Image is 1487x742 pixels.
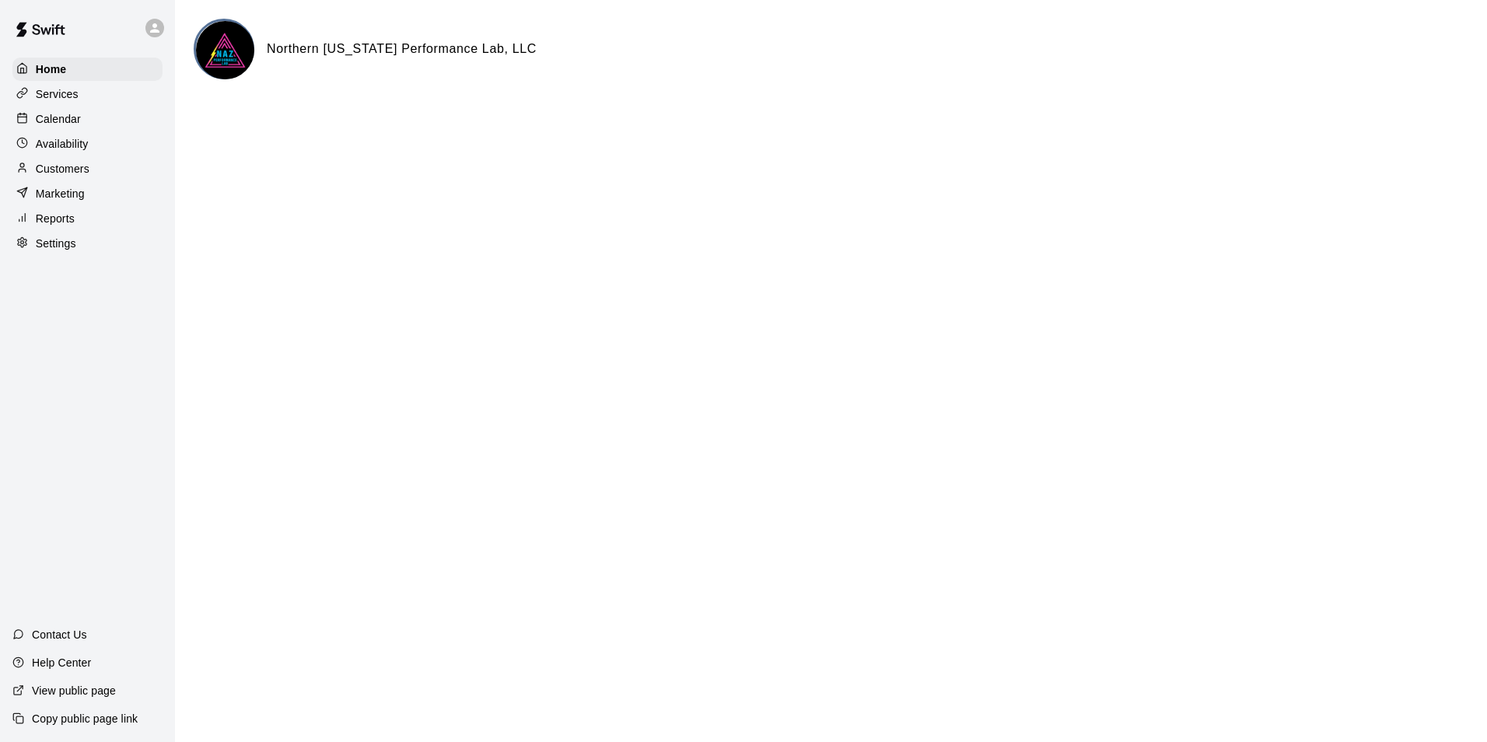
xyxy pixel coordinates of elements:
[32,655,91,670] p: Help Center
[36,111,81,127] p: Calendar
[36,161,89,177] p: Customers
[196,21,254,79] img: Northern Arizona Performance Lab, LLC logo
[36,136,89,152] p: Availability
[12,82,163,106] a: Services
[36,236,76,251] p: Settings
[36,211,75,226] p: Reports
[12,232,163,255] a: Settings
[12,58,163,81] a: Home
[32,627,87,642] p: Contact Us
[12,132,163,156] a: Availability
[36,186,85,201] p: Marketing
[267,39,537,59] h6: Northern [US_STATE] Performance Lab, LLC
[36,86,79,102] p: Services
[32,683,116,698] p: View public page
[32,711,138,726] p: Copy public page link
[12,157,163,180] a: Customers
[12,207,163,230] a: Reports
[12,107,163,131] a: Calendar
[12,182,163,205] a: Marketing
[36,61,67,77] p: Home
